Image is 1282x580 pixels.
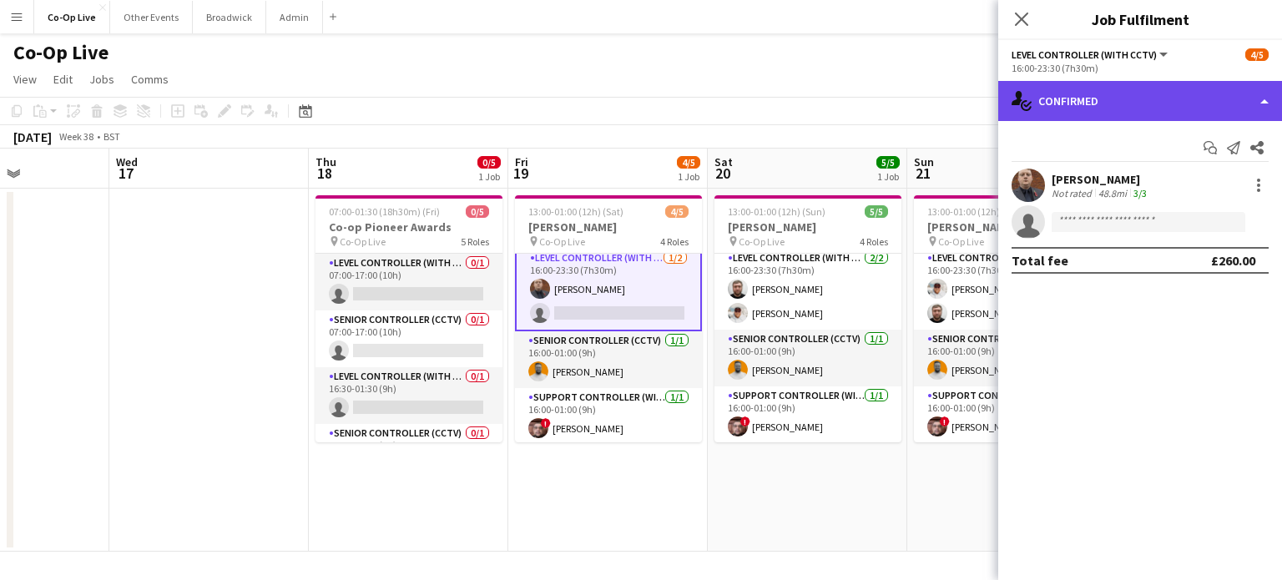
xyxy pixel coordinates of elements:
span: 4/5 [665,205,689,218]
app-card-role: Support Controller (with CCTV)1/116:00-01:00 (9h)![PERSON_NAME] [714,386,901,443]
span: 18 [313,164,336,183]
span: 13:00-01:00 (12h) (Sat) [528,205,623,218]
div: 1 Job [678,170,699,183]
app-card-role: Level Controller (with CCTV)2/216:00-23:30 (7h30m)[PERSON_NAME][PERSON_NAME] [714,249,901,330]
span: Sat [714,154,733,169]
button: Co-Op Live [34,1,110,33]
span: Level Controller (with CCTV) [1012,48,1157,61]
h3: [PERSON_NAME] [914,219,1101,235]
span: 4/5 [677,156,700,169]
div: [DATE] [13,129,52,145]
div: 1 Job [478,170,500,183]
span: 5/5 [865,205,888,218]
button: Admin [266,1,323,33]
app-card-role: Level Controller (with CCTV)0/116:30-01:30 (9h) [315,367,502,424]
span: 07:00-01:30 (18h30m) (Fri) [329,205,440,218]
app-job-card: 13:00-01:00 (12h) (Sat)4/5[PERSON_NAME] Co-Op Live4 RolesEarly Start & Premium Controller (with C... [515,195,702,442]
span: 5 Roles [461,235,489,248]
span: Co-Op Live [938,235,984,248]
app-card-role: Support Controller (with CCTV)1/116:00-01:00 (9h)![PERSON_NAME] [515,388,702,445]
h3: Co-op Pioneer Awards [315,219,502,235]
app-card-role: Senior Controller (CCTV)1/116:00-01:00 (9h)[PERSON_NAME] [714,330,901,386]
app-card-role: Support Controller (with CCTV)1/116:00-01:00 (9h)![PERSON_NAME] [914,386,1101,443]
div: Confirmed [998,81,1282,121]
span: 19 [512,164,528,183]
a: Jobs [83,68,121,90]
span: ! [940,416,950,426]
span: 4/5 [1245,48,1269,61]
app-job-card: 13:00-01:00 (12h) (Sun)5/5[PERSON_NAME] Co-Op Live4 RolesEarly Start & Premium Controller (with C... [714,195,901,442]
span: 0/5 [477,156,501,169]
span: 20 [712,164,733,183]
span: ! [740,416,750,426]
div: £260.00 [1211,252,1255,269]
app-card-role: Level Controller (with CCTV)2/216:00-23:30 (7h30m)[PERSON_NAME][PERSON_NAME] [914,249,1101,330]
a: Edit [47,68,79,90]
div: Not rated [1052,187,1095,199]
span: Comms [131,72,169,87]
span: 21 [911,164,934,183]
button: Broadwick [193,1,266,33]
span: 4 Roles [660,235,689,248]
span: Co-Op Live [739,235,785,248]
span: 0/5 [466,205,489,218]
app-card-role: Senior Controller (CCTV)1/116:00-01:00 (9h)[PERSON_NAME] [914,330,1101,386]
app-card-role: Senior Controller (CCTV)0/107:00-17:00 (10h) [315,310,502,367]
div: Total fee [1012,252,1068,269]
app-job-card: 13:00-01:00 (12h) (Mon)5/5[PERSON_NAME] Co-Op Live4 RolesEarly Start & Premium Controller (with C... [914,195,1101,442]
div: BST [103,130,120,143]
app-card-role: Senior Controller (CCTV)1/116:00-01:00 (9h)[PERSON_NAME] [515,331,702,388]
span: 5/5 [876,156,900,169]
span: 17 [114,164,138,183]
app-card-role: Level Controller (with CCTV)1/216:00-23:30 (7h30m)[PERSON_NAME] [515,247,702,331]
div: 1 Job [877,170,899,183]
a: Comms [124,68,175,90]
span: Co-Op Live [539,235,585,248]
button: Other Events [110,1,193,33]
span: 13:00-01:00 (12h) (Mon) [927,205,1027,218]
h1: Co-Op Live [13,40,109,65]
h3: Job Fulfilment [998,8,1282,30]
app-skills-label: 3/3 [1133,187,1147,199]
div: 48.8mi [1095,187,1130,199]
span: 4 Roles [860,235,888,248]
h3: [PERSON_NAME] [714,219,901,235]
div: 16:00-23:30 (7h30m) [1012,62,1269,74]
span: Edit [53,72,73,87]
span: 13:00-01:00 (12h) (Sun) [728,205,825,218]
app-job-card: 07:00-01:30 (18h30m) (Fri)0/5Co-op Pioneer Awards Co-Op Live5 RolesLevel Controller (with CCTV)0/... [315,195,502,442]
span: View [13,72,37,87]
span: Wed [116,154,138,169]
div: [PERSON_NAME] [1052,172,1150,187]
span: Fri [515,154,528,169]
h3: [PERSON_NAME] [515,219,702,235]
span: Jobs [89,72,114,87]
span: Thu [315,154,336,169]
app-card-role: Senior Controller (CCTV)0/116:30-01:30 (9h) [315,424,502,481]
span: Co-Op Live [340,235,386,248]
a: View [7,68,43,90]
app-card-role: Level Controller (with CCTV)0/107:00-17:00 (10h) [315,254,502,310]
span: Sun [914,154,934,169]
button: Level Controller (with CCTV) [1012,48,1170,61]
span: Week 38 [55,130,97,143]
span: ! [541,418,551,428]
